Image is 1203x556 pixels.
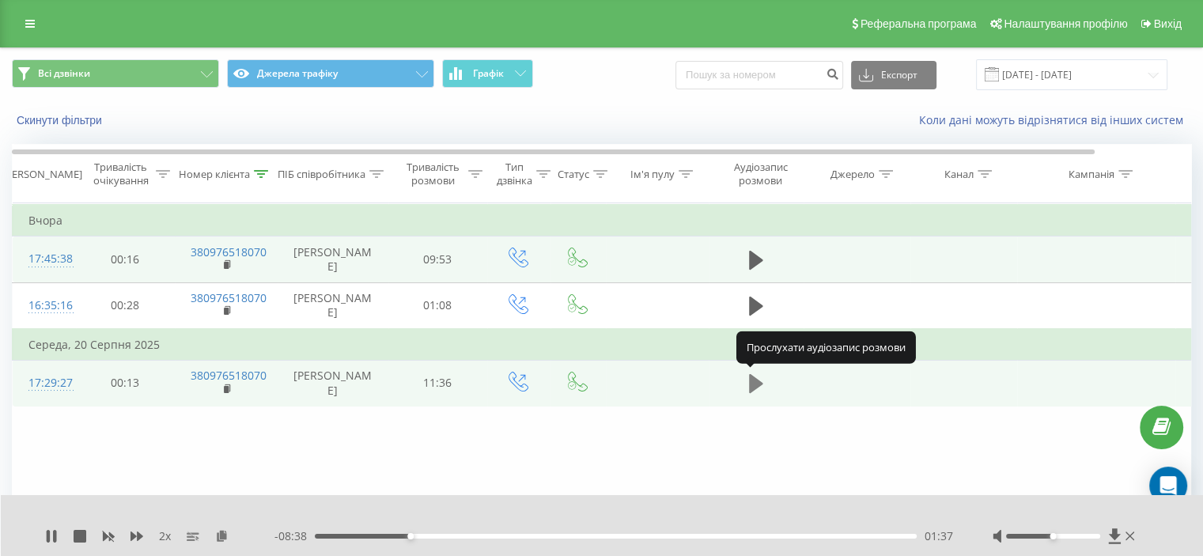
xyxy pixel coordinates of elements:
span: Реферальна програма [861,17,977,30]
span: Налаштування профілю [1004,17,1127,30]
div: 17:45:38 [28,244,60,274]
td: 00:16 [76,236,175,282]
div: Номер клієнта [179,168,250,181]
div: Open Intercom Messenger [1149,467,1187,505]
span: 01:37 [925,528,953,544]
td: 00:28 [76,282,175,329]
div: Джерело [830,168,875,181]
div: Аудіозапис розмови [722,161,799,187]
span: Всі дзвінки [38,67,90,80]
div: Тип дзвінка [497,161,532,187]
div: 17:29:27 [28,368,60,399]
td: 00:13 [76,360,175,406]
button: Всі дзвінки [12,59,219,88]
div: 16:35:16 [28,290,60,321]
button: Скинути фільтри [12,113,110,127]
div: Ім'я пулу [630,168,675,181]
a: 380976518070 [191,368,267,383]
div: Кампанія [1069,168,1114,181]
button: Експорт [851,61,936,89]
a: 380976518070 [191,244,267,259]
td: 11:36 [388,360,487,406]
div: Accessibility label [407,533,414,539]
span: Вихід [1154,17,1182,30]
td: [PERSON_NAME] [278,282,388,329]
div: Прослухати аудіозапис розмови [736,331,916,363]
span: - 08:38 [274,528,315,544]
div: Accessibility label [1050,533,1056,539]
div: Канал [944,168,974,181]
td: 09:53 [388,236,487,282]
button: Графік [442,59,533,88]
td: [PERSON_NAME] [278,360,388,406]
span: 2 x [159,528,171,544]
button: Джерела трафіку [227,59,434,88]
div: Тривалість розмови [402,161,464,187]
div: [PERSON_NAME] [2,168,82,181]
input: Пошук за номером [675,61,843,89]
a: Коли дані можуть відрізнятися вiд інших систем [919,112,1191,127]
div: Статус [558,168,589,181]
div: Тривалість очікування [89,161,152,187]
a: 380976518070 [191,290,267,305]
td: [PERSON_NAME] [278,236,388,282]
span: Графік [473,68,504,79]
div: ПІБ співробітника [278,168,365,181]
td: 01:08 [388,282,487,329]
